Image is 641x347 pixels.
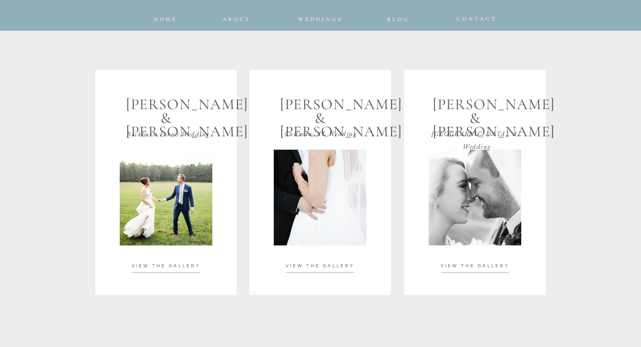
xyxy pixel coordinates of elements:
[286,264,354,268] span: VIEW THE GALLERY
[275,263,365,269] a: VIEW THE GALLERY
[223,14,248,20] a: about
[387,16,410,22] span: Blog
[457,16,497,22] span: CONTACT
[126,98,207,125] a: [PERSON_NAME] & [PERSON_NAME]
[280,98,361,125] a: [PERSON_NAME] & [PERSON_NAME]
[381,14,417,20] a: Blog
[125,128,211,135] a: Rockhurst Farms Wedding
[441,264,509,268] span: VIEW THE GALLERY
[132,264,200,268] span: VIEW THE GALLERY
[457,14,489,20] a: CONTACT
[430,127,523,135] a: [GEOGRAPHIC_DATA], AL Wedding
[298,16,343,22] span: Weddings
[433,98,518,125] a: [PERSON_NAME] & [PERSON_NAME]
[275,127,366,135] a: Cullman, AL Wedding
[121,263,211,269] a: VIEW THE GALLERY
[430,263,520,269] a: VIEW THE GALLERY
[291,14,350,20] a: Weddings
[154,16,178,22] span: home
[153,14,179,20] a: home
